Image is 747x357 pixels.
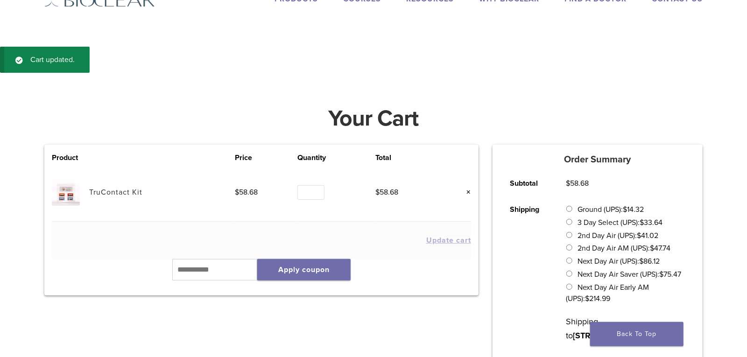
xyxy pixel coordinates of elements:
bdi: 75.47 [659,270,681,279]
bdi: 14.32 [623,205,644,214]
th: Quantity [297,152,375,163]
span: $ [566,179,571,188]
bdi: 58.68 [375,188,398,197]
th: Product [52,152,89,163]
button: Apply coupon [257,259,351,280]
label: Next Day Air Early AM (UPS): [566,283,649,303]
label: 2nd Day Air AM (UPS): [578,244,670,253]
strong: [STREET_ADDRESS] [573,330,650,341]
a: TruContact Kit [89,188,142,197]
bdi: 58.68 [235,188,258,197]
bdi: 33.64 [640,218,662,227]
span: $ [235,188,239,197]
img: TruContact Kit [52,178,79,206]
label: Ground (UPS): [578,205,644,214]
span: $ [659,270,663,279]
p: Shipping to . [566,315,685,343]
bdi: 214.99 [585,294,611,303]
h5: Order Summary [493,154,703,165]
bdi: 47.74 [650,244,670,253]
label: 3 Day Select (UPS): [578,218,662,227]
label: Next Day Air Saver (UPS): [578,270,681,279]
span: $ [637,231,641,240]
bdi: 86.12 [639,257,660,266]
label: 2nd Day Air (UPS): [578,231,658,240]
bdi: 58.68 [566,179,589,188]
button: Update cart [426,237,471,244]
a: Remove this item [459,186,471,198]
th: Subtotal [500,170,556,196]
th: Price [235,152,297,163]
a: Back To Top [590,322,684,346]
h1: Your Cart [37,107,710,130]
bdi: 41.02 [637,231,658,240]
th: Total [375,152,438,163]
span: $ [375,188,380,197]
label: Next Day Air (UPS): [578,257,660,266]
span: $ [650,244,654,253]
span: $ [640,218,644,227]
span: $ [585,294,590,303]
span: $ [623,205,627,214]
span: $ [639,257,643,266]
